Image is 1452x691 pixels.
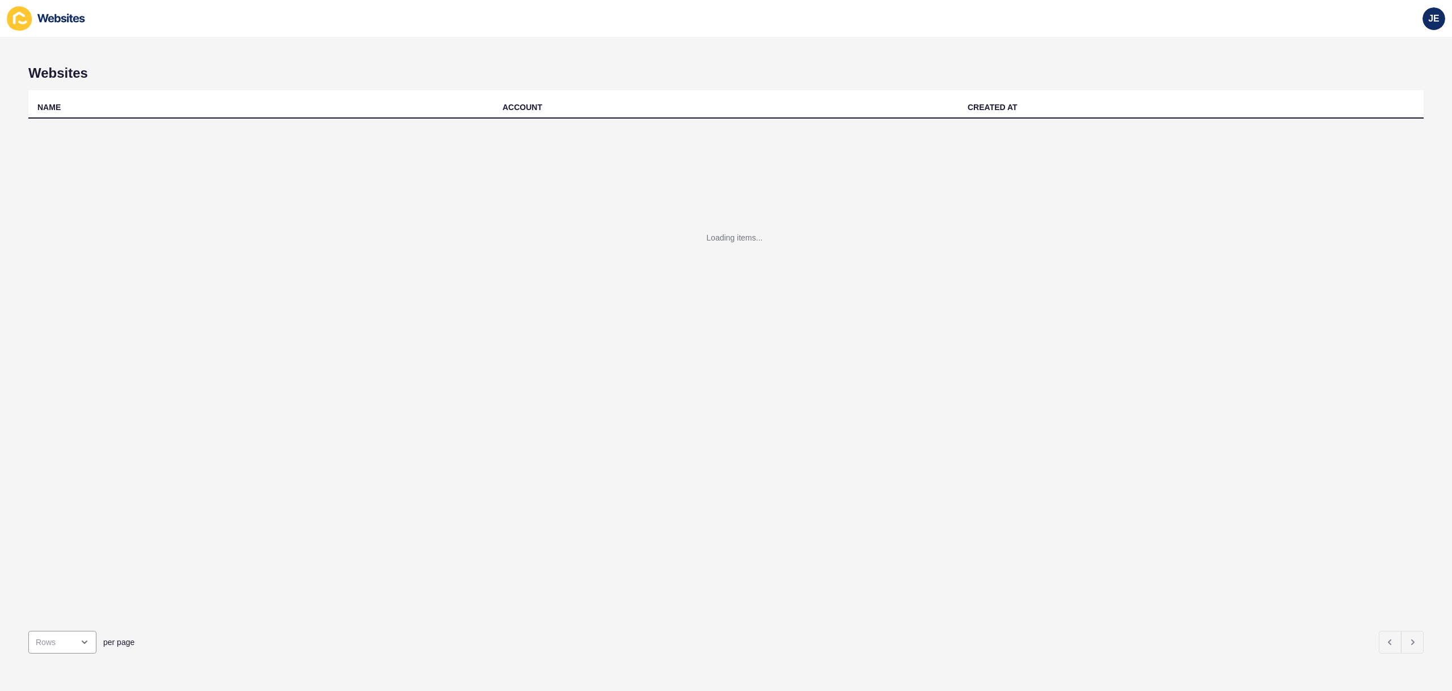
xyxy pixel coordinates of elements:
[503,102,542,113] div: ACCOUNT
[1428,13,1440,24] span: JE
[707,232,763,243] div: Loading items...
[28,631,96,654] div: open menu
[103,637,134,648] span: per page
[28,65,1424,81] h1: Websites
[37,102,61,113] div: NAME
[968,102,1018,113] div: CREATED AT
